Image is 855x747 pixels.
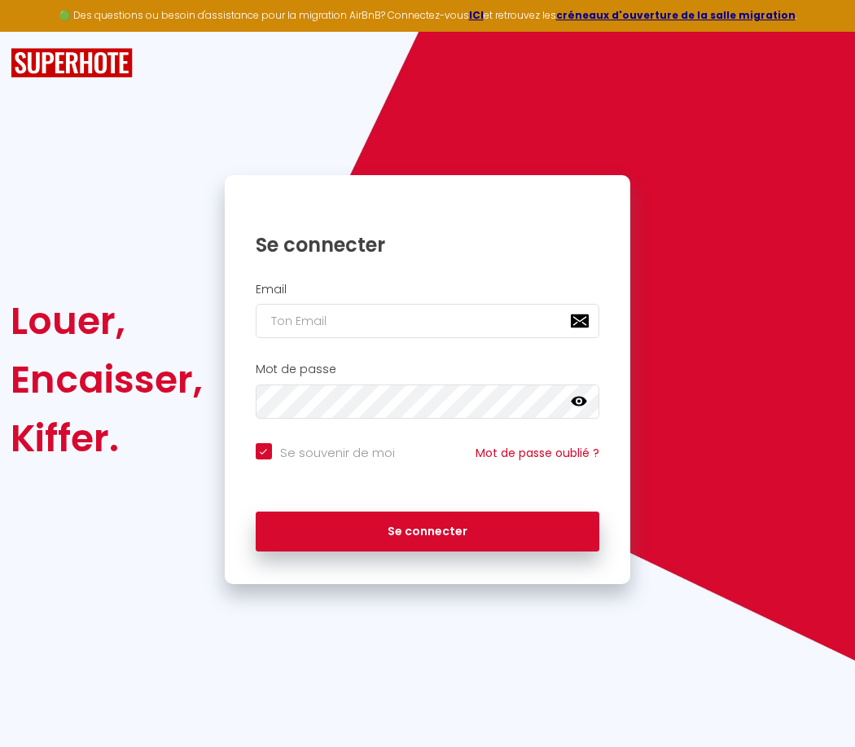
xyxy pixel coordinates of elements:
div: Kiffer. [11,409,203,468]
img: SuperHote logo [11,48,133,78]
a: ICI [469,8,484,22]
button: Se connecter [256,512,600,552]
h2: Mot de passe [256,363,600,376]
a: créneaux d'ouverture de la salle migration [556,8,796,22]
h2: Email [256,283,600,297]
input: Ton Email [256,304,600,338]
h1: Se connecter [256,232,600,257]
a: Mot de passe oublié ? [476,445,599,461]
div: Louer, [11,292,203,350]
div: Encaisser, [11,350,203,409]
